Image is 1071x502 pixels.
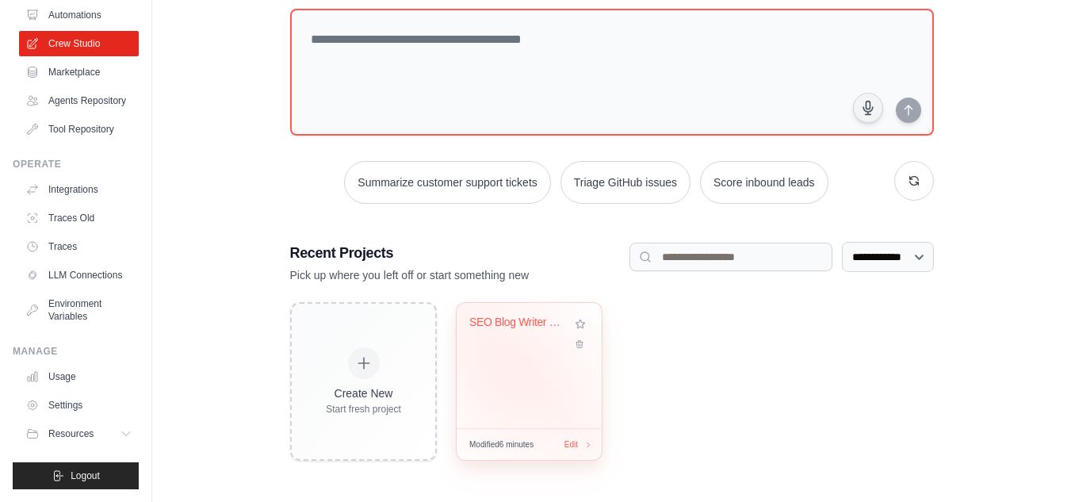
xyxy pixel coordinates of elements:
[19,364,139,389] a: Usage
[13,158,139,171] div: Operate
[19,88,139,113] a: Agents Repository
[894,161,934,201] button: Get new suggestions
[19,234,139,259] a: Traces
[19,205,139,231] a: Traces Old
[19,59,139,85] a: Marketplace
[19,177,139,202] a: Integrations
[71,469,100,482] span: Logout
[48,427,94,440] span: Resources
[326,385,401,401] div: Create New
[290,242,629,264] h3: Recent Projects
[572,316,589,333] button: Add to favorites
[700,161,828,204] button: Score inbound leads
[572,336,589,352] button: Delete project
[19,421,139,446] button: Resources
[19,31,139,56] a: Crew Studio
[19,393,139,418] a: Settings
[13,462,139,489] button: Logout
[469,316,572,330] div: SEO Blog Writer with Visual Content
[19,117,139,142] a: Tool Repository
[564,439,577,450] span: Edit
[853,93,883,123] button: Click to speak your automation idea
[469,439,534,450] span: Modified 6 minutes
[19,262,139,288] a: LLM Connections
[560,161,690,204] button: Triage GitHub issues
[19,291,139,329] a: Environment Variables
[326,403,401,416] div: Start fresh project
[13,345,139,358] div: Manage
[290,267,629,283] p: Pick up where you left off or start something new
[19,2,139,28] a: Automations
[344,161,550,204] button: Summarize customer support tickets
